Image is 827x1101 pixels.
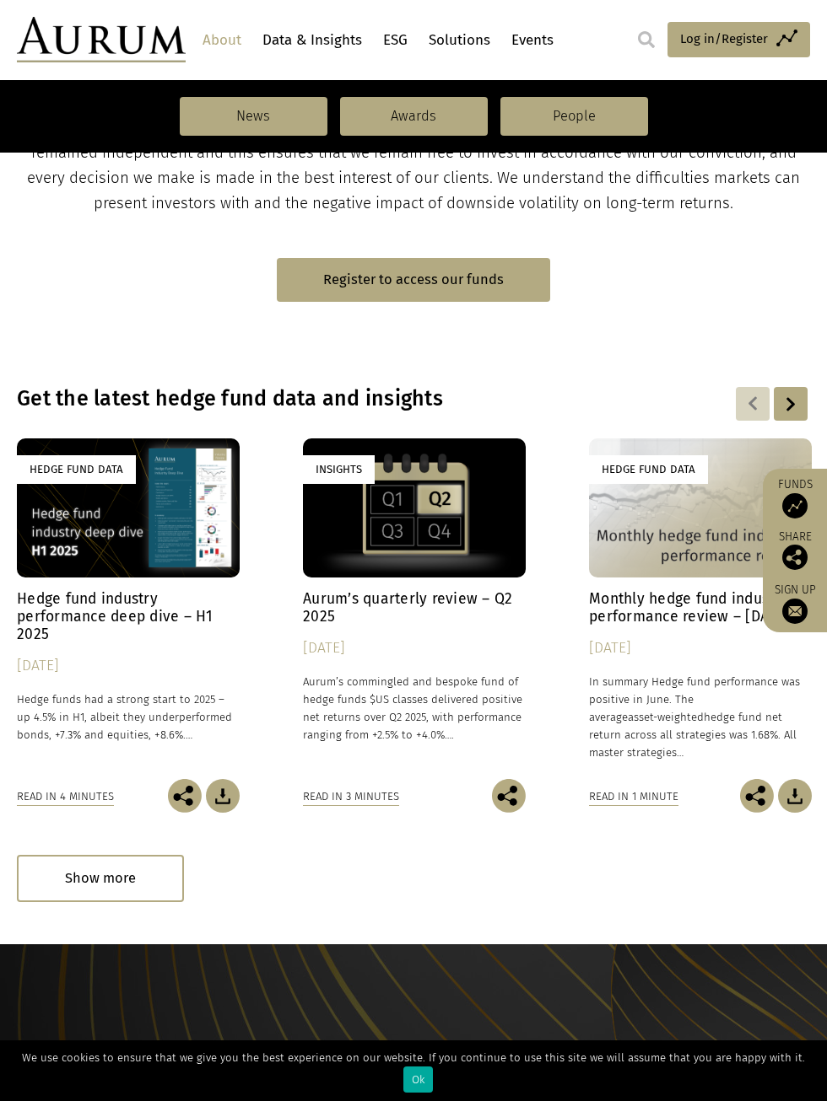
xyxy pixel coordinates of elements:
div: [DATE] [589,636,812,660]
div: Share [771,531,819,570]
a: Funds [771,477,819,518]
p: In summary Hedge fund performance was positive in June. The average hedge fund net return across ... [589,673,812,762]
a: Solutions [424,24,495,56]
div: Read in 4 minutes [17,787,114,806]
div: Ok [403,1066,433,1093]
a: Insights Aurum’s quarterly review – Q2 2025 [DATE] Aurum’s commingled and bespoke fund of hedge f... [303,438,526,779]
span: Investing our clients’ capital alongside our own since [DATE] across multiple market cycles. Auru... [27,118,800,212]
span: Log in/Register [680,29,768,49]
a: Data & Insights [258,24,366,56]
a: Hedge Fund Data Hedge fund industry performance deep dive – H1 2025 [DATE] Hedge funds had a stro... [17,438,240,779]
a: Events [507,24,558,56]
a: Sign up [771,583,819,624]
div: [DATE] [303,636,526,660]
h4: Aurum’s quarterly review – Q2 2025 [303,590,526,626]
img: Download Article [778,779,812,813]
a: Register to access our funds [277,258,550,301]
p: Aurum’s commingled and bespoke fund of hedge funds $US classes delivered positive net returns ove... [303,673,526,744]
div: Read in 1 minute [589,787,678,806]
a: People [500,97,648,136]
div: Read in 3 minutes [303,787,399,806]
h4: Hedge fund industry performance deep dive – H1 2025 [17,590,240,643]
span: asset-weighted [628,711,704,723]
a: ESG [379,24,412,56]
div: [DATE] [17,654,240,678]
h4: Monthly hedge fund industry performance review – [DATE] [589,590,812,626]
img: Share this post [740,779,774,813]
div: Insights [303,455,375,483]
p: Hedge funds had a strong start to 2025 – up 4.5% in H1, albeit they underperformed bonds, +7.3% a... [17,690,240,744]
img: Share this post [782,545,808,570]
div: Show more [17,855,184,901]
a: News [180,97,327,136]
img: Aurum [17,17,186,62]
div: Hedge Fund Data [17,455,136,483]
a: About [198,24,246,56]
img: Share this post [168,779,202,813]
a: Log in/Register [668,22,810,57]
img: Access Funds [782,493,808,518]
img: Sign up to our newsletter [782,599,808,624]
img: Download Article [206,779,240,813]
a: Awards [340,97,488,136]
div: Hedge Fund Data [589,455,708,483]
img: Share this post [492,779,526,813]
h3: Get the latest hedge fund data and insights [17,386,592,411]
img: search.svg [638,31,655,48]
a: Hedge Fund Data Monthly hedge fund industry performance review – [DATE] [DATE] In summary Hedge f... [589,438,812,779]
